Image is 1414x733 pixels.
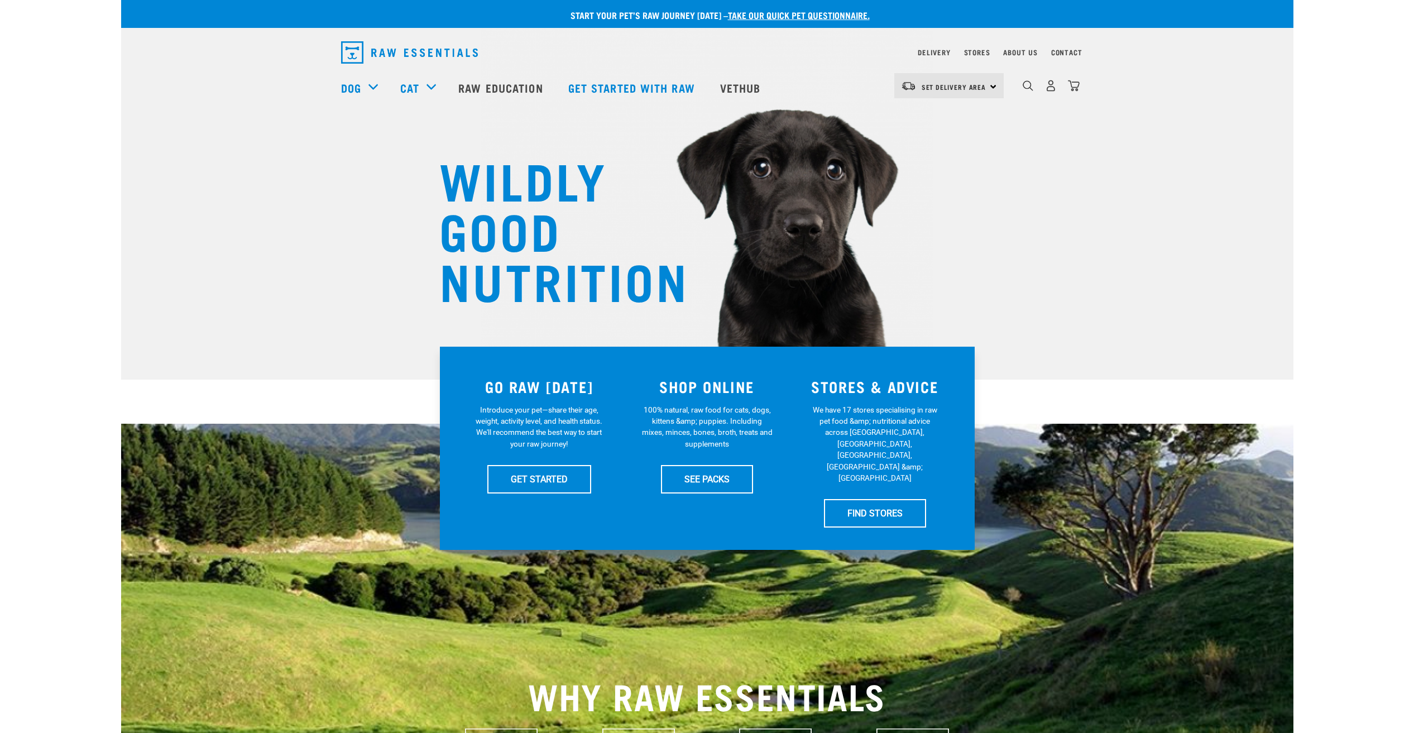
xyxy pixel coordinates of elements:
[901,81,916,91] img: van-moving.png
[918,50,950,54] a: Delivery
[332,37,1082,68] nav: dropdown navigation
[630,378,784,395] h3: SHOP ONLINE
[1023,80,1033,91] img: home-icon-1@2x.png
[557,65,709,110] a: Get started with Raw
[1003,50,1037,54] a: About Us
[809,404,941,484] p: We have 17 stores specialising in raw pet food &amp; nutritional advice across [GEOGRAPHIC_DATA],...
[121,65,1293,110] nav: dropdown navigation
[400,79,419,96] a: Cat
[1068,80,1080,92] img: home-icon@2x.png
[462,378,617,395] h3: GO RAW [DATE]
[473,404,605,450] p: Introduce your pet—share their age, weight, activity level, and health status. We'll recommend th...
[798,378,952,395] h3: STORES & ADVICE
[341,675,1073,715] h2: WHY RAW ESSENTIALS
[661,465,753,493] a: SEE PACKS
[439,154,663,304] h1: WILDLY GOOD NUTRITION
[1051,50,1082,54] a: Contact
[641,404,773,450] p: 100% natural, raw food for cats, dogs, kittens &amp; puppies. Including mixes, minces, bones, bro...
[487,465,591,493] a: GET STARTED
[824,499,926,527] a: FIND STORES
[964,50,990,54] a: Stores
[130,8,1302,22] p: Start your pet’s raw journey [DATE] –
[1045,80,1057,92] img: user.png
[341,41,478,64] img: Raw Essentials Logo
[922,85,986,89] span: Set Delivery Area
[447,65,557,110] a: Raw Education
[728,12,870,17] a: take our quick pet questionnaire.
[341,79,361,96] a: Dog
[709,65,775,110] a: Vethub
